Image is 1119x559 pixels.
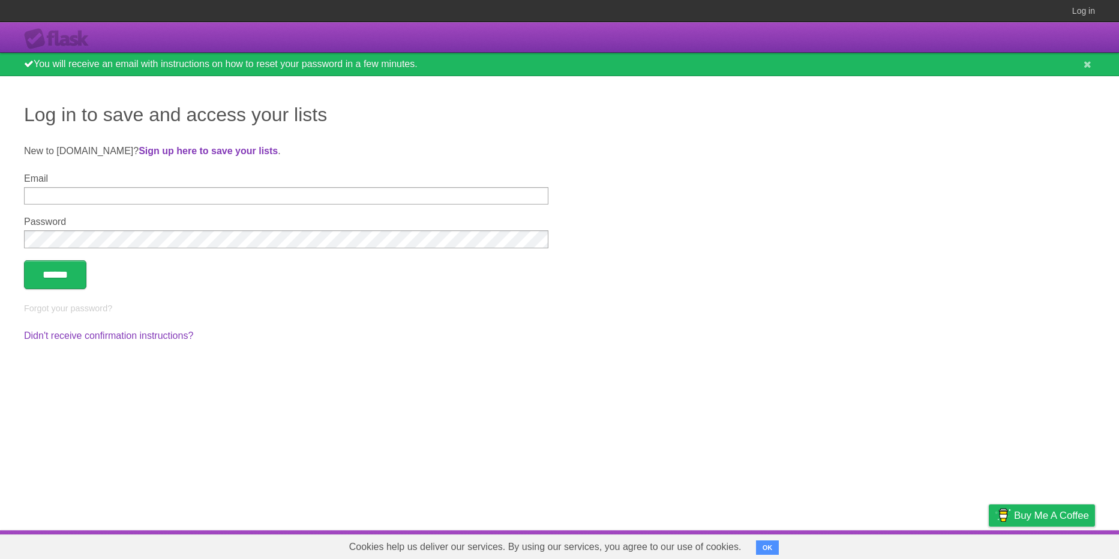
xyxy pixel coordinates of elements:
a: Buy me a coffee [989,504,1095,527]
a: Didn't receive confirmation instructions? [24,330,193,341]
a: About [829,533,854,556]
a: Privacy [973,533,1004,556]
label: Password [24,217,548,227]
label: Email [24,173,548,184]
a: Developers [869,533,917,556]
h1: Log in to save and access your lists [24,100,1095,129]
img: Buy me a coffee [995,505,1011,525]
a: Terms [932,533,959,556]
button: OK [756,540,779,555]
a: Sign up here to save your lists [139,146,278,156]
div: Flask [24,28,96,50]
p: New to [DOMAIN_NAME]? . [24,144,1095,158]
a: Forgot your password? [24,303,112,313]
a: Suggest a feature [1019,533,1095,556]
span: Cookies help us deliver our services. By using our services, you agree to our use of cookies. [337,535,754,559]
span: Buy me a coffee [1014,505,1089,526]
